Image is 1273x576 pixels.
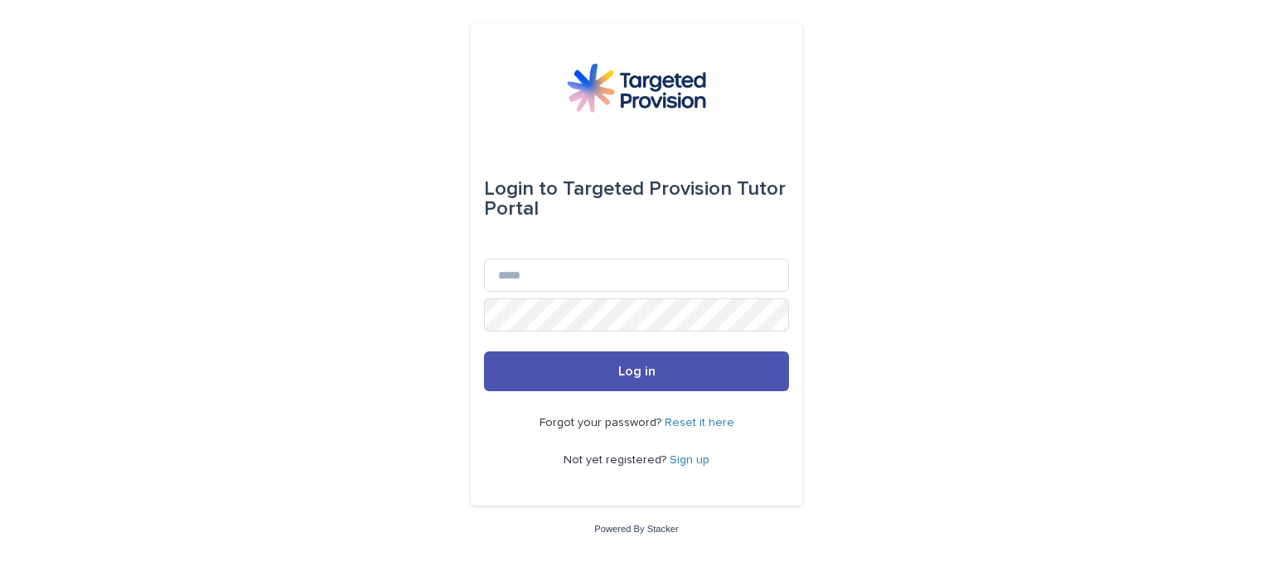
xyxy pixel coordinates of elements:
[484,351,789,391] button: Log in
[618,365,656,378] span: Log in
[540,417,665,428] span: Forgot your password?
[670,454,709,466] a: Sign up
[484,166,789,232] div: Targeted Provision Tutor Portal
[567,63,706,113] img: M5nRWzHhSzIhMunXDL62
[564,454,670,466] span: Not yet registered?
[665,417,734,428] a: Reset it here
[594,524,678,534] a: Powered By Stacker
[484,179,558,199] span: Login to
